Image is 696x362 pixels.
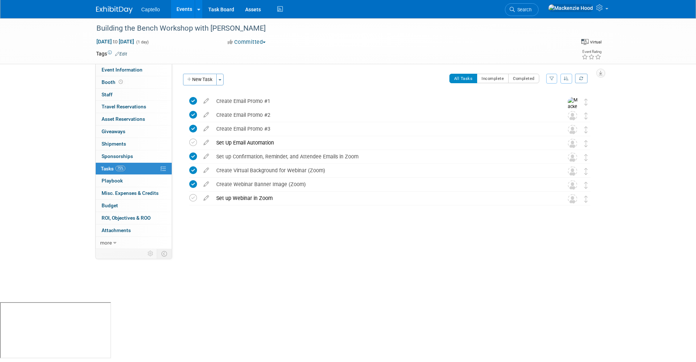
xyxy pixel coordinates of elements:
[584,196,588,203] i: Move task
[102,215,151,221] span: ROI, Objectives & ROO
[515,7,532,12] span: Search
[213,192,553,204] div: Set up Webinar in Zoom
[96,126,172,138] a: Giveaways
[590,39,602,45] div: Virtual
[200,139,213,146] a: edit
[96,50,127,57] td: Tags
[581,38,602,45] div: Event Format
[477,74,509,83] button: Incomplete
[584,140,588,147] i: Move task
[575,74,587,83] a: Refresh
[102,153,133,159] span: Sponsorships
[582,50,601,54] div: Event Rating
[449,74,478,83] button: All Tasks
[213,164,553,177] div: Create Virtual Background for Webinar (Zoom)
[527,38,602,49] div: Event Format
[102,141,126,147] span: Shipments
[213,178,553,190] div: Create Webinar Banner Image (Zoom)
[96,101,172,113] a: Travel Reservations
[96,212,172,224] a: ROI, Objectives & ROO
[96,89,172,101] a: Staff
[505,3,539,16] a: Search
[225,38,269,46] button: Committed
[568,166,577,176] img: Unassigned
[584,168,588,175] i: Move task
[102,190,159,196] span: Misc. Expenses & Credits
[213,136,553,149] div: Set Up Email Automation
[102,203,118,208] span: Budget
[183,74,217,85] button: New Task
[141,7,160,12] span: Captello
[568,180,577,190] img: Unassigned
[568,111,577,120] img: Unassigned
[101,166,125,172] span: Tasks
[96,113,172,125] a: Asset Reservations
[568,194,577,204] img: Unassigned
[102,67,142,73] span: Event Information
[568,97,579,123] img: Mackenzie Hood
[96,237,172,249] a: more
[102,227,131,233] span: Attachments
[213,150,553,163] div: Set up Confirmation, Reminder, and Attendee Emails in Zoom
[117,79,124,85] span: Booth not reserved yet
[213,109,553,121] div: Create Email Promo #2
[568,153,577,162] img: Unassigned
[96,150,172,162] a: Sponsorships
[96,200,172,212] a: Budget
[157,249,172,258] td: Toggle Event Tabs
[213,95,553,107] div: Create Email Promo #1
[584,112,588,119] i: Move task
[115,166,125,171] span: 75%
[584,182,588,189] i: Move task
[96,6,133,14] img: ExhibitDay
[102,104,146,109] span: Travel Reservations
[144,249,157,258] td: Personalize Event Tab Strip
[200,126,213,132] a: edit
[102,92,113,97] span: Staff
[96,187,172,199] a: Misc. Expenses & Credits
[200,167,213,174] a: edit
[581,39,589,45] img: Format-Virtual.png
[568,125,577,134] img: Unassigned
[102,128,125,134] span: Giveaways
[508,74,539,83] button: Completed
[100,240,112,246] span: more
[115,51,127,57] a: Edit
[96,64,172,76] a: Event Information
[200,112,213,118] a: edit
[96,175,172,187] a: Playbook
[96,138,172,150] a: Shipments
[584,154,588,161] i: Move task
[96,76,172,88] a: Booth
[136,40,149,45] span: (1 day)
[96,224,172,236] a: Attachments
[200,195,213,201] a: edit
[568,139,577,148] img: Unassigned
[102,178,123,184] span: Playbook
[102,116,145,122] span: Asset Reservations
[213,123,553,135] div: Create Email Promo #3
[112,39,119,45] span: to
[200,98,213,104] a: edit
[584,126,588,133] i: Move task
[200,153,213,160] a: edit
[102,79,124,85] span: Booth
[96,38,134,45] span: [DATE] [DATE]
[94,22,559,35] div: Building the Bench Workshop with [PERSON_NAME]
[200,181,213,188] a: edit
[584,99,588,105] i: Move task
[96,163,172,175] a: Tasks75%
[548,4,593,12] img: Mackenzie Hood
